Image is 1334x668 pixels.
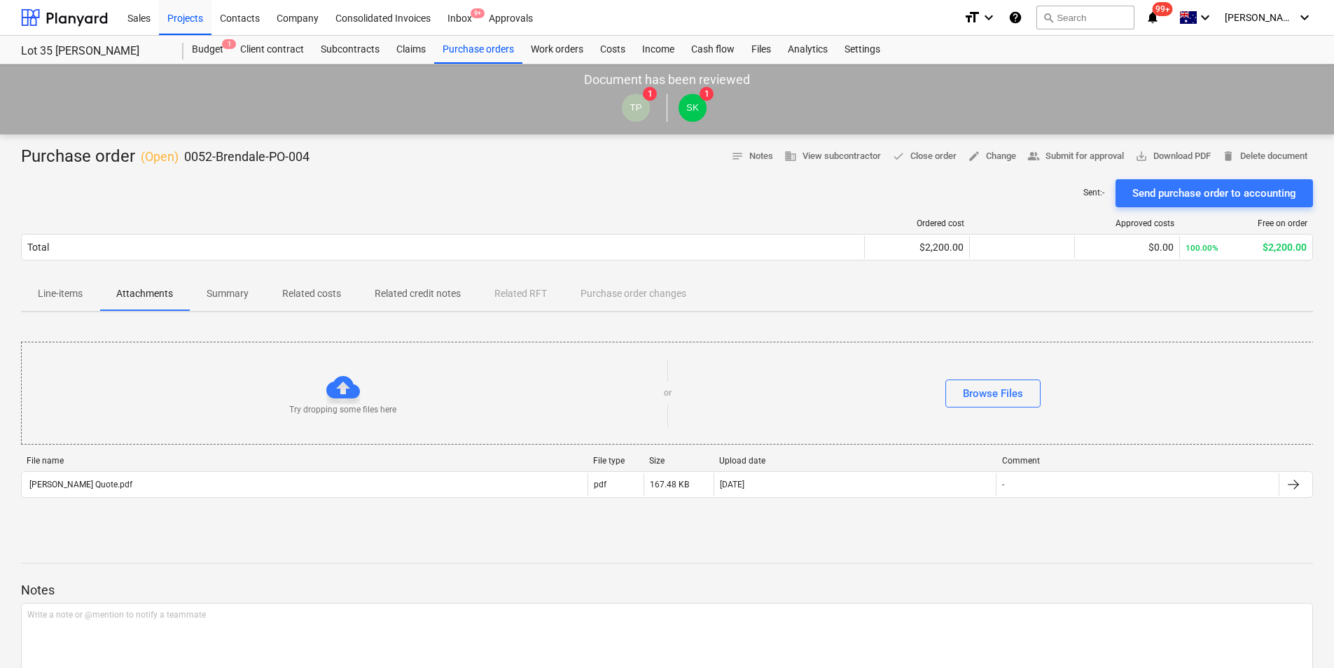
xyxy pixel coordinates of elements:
a: Client contract [232,36,312,64]
button: View subcontractor [779,146,887,167]
div: Purchase order [21,146,310,168]
span: Submit for approval [1027,148,1124,165]
button: Download PDF [1130,146,1216,167]
span: TP [630,102,641,113]
a: Cash flow [683,36,743,64]
div: Send purchase order to accounting [1132,184,1296,202]
a: Subcontracts [312,36,388,64]
button: Send purchase order to accounting [1116,179,1313,207]
iframe: Chat Widget [1264,601,1334,668]
button: Submit for approval [1022,146,1130,167]
span: business [784,150,797,162]
a: Files [743,36,779,64]
span: [PERSON_NAME] [1225,12,1295,23]
div: [DATE] [720,480,744,489]
span: Delete document [1222,148,1307,165]
span: Notes [731,148,773,165]
div: $2,200.00 [1186,242,1307,253]
p: Summary [207,286,249,301]
i: format_size [964,9,980,26]
i: notifications [1146,9,1160,26]
div: Approved costs [1081,218,1174,228]
a: Work orders [522,36,592,64]
a: Budget1 [183,36,232,64]
div: pdf [594,480,606,489]
span: SK [686,102,699,113]
span: notes [731,150,744,162]
button: Change [962,146,1022,167]
button: Browse Files [945,380,1041,408]
span: done [892,150,905,162]
span: search [1043,12,1054,23]
div: 167.48 KB [650,480,689,489]
p: Line-items [38,286,83,301]
div: Ordered cost [870,218,964,228]
button: Notes [725,146,779,167]
a: Purchase orders [434,36,522,64]
span: 1 [700,87,714,101]
button: Close order [887,146,962,167]
div: Tejas Pawar [622,94,650,122]
a: Claims [388,36,434,64]
div: $0.00 [1081,242,1174,253]
button: Search [1036,6,1134,29]
button: Delete document [1216,146,1313,167]
p: Sent : - [1083,187,1104,199]
p: Notes [21,582,1313,599]
span: 99+ [1153,2,1173,16]
i: keyboard_arrow_down [980,9,997,26]
span: View subcontractor [784,148,881,165]
div: Upload date [719,456,991,466]
div: Try dropping some files hereorBrowse Files [21,342,1314,445]
div: Lot 35 [PERSON_NAME] [21,44,167,59]
a: Costs [592,36,634,64]
span: save_alt [1135,150,1148,162]
div: Total [27,242,49,253]
a: Analytics [779,36,836,64]
span: 1 [643,87,657,101]
p: or [664,387,672,399]
span: Download PDF [1135,148,1211,165]
div: Budget [183,36,232,64]
i: keyboard_arrow_down [1296,9,1313,26]
p: Attachments [116,286,173,301]
div: File name [27,456,582,466]
p: Related credit notes [375,286,461,301]
i: keyboard_arrow_down [1197,9,1214,26]
div: $2,200.00 [870,242,964,253]
span: Change [968,148,1016,165]
p: Document has been reviewed [584,71,750,88]
span: 9+ [471,8,485,18]
p: ( Open ) [141,148,179,165]
p: Try dropping some files here [289,404,396,416]
p: 0052-Brendale-PO-004 [184,148,310,165]
div: [PERSON_NAME] Quote.pdf [27,480,132,489]
div: Size [649,456,708,466]
div: Browse Files [963,384,1023,403]
span: 1 [222,39,236,49]
span: delete [1222,150,1235,162]
p: Related costs [282,286,341,301]
i: Knowledge base [1008,9,1022,26]
div: Comment [1002,456,1274,466]
small: 100.00% [1186,243,1218,253]
div: Free on order [1186,218,1307,228]
a: Income [634,36,683,64]
span: Close order [892,148,957,165]
div: - [1002,480,1004,489]
div: Sean Keane [679,94,707,122]
a: Settings [836,36,889,64]
span: edit [968,150,980,162]
span: people_alt [1027,150,1040,162]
